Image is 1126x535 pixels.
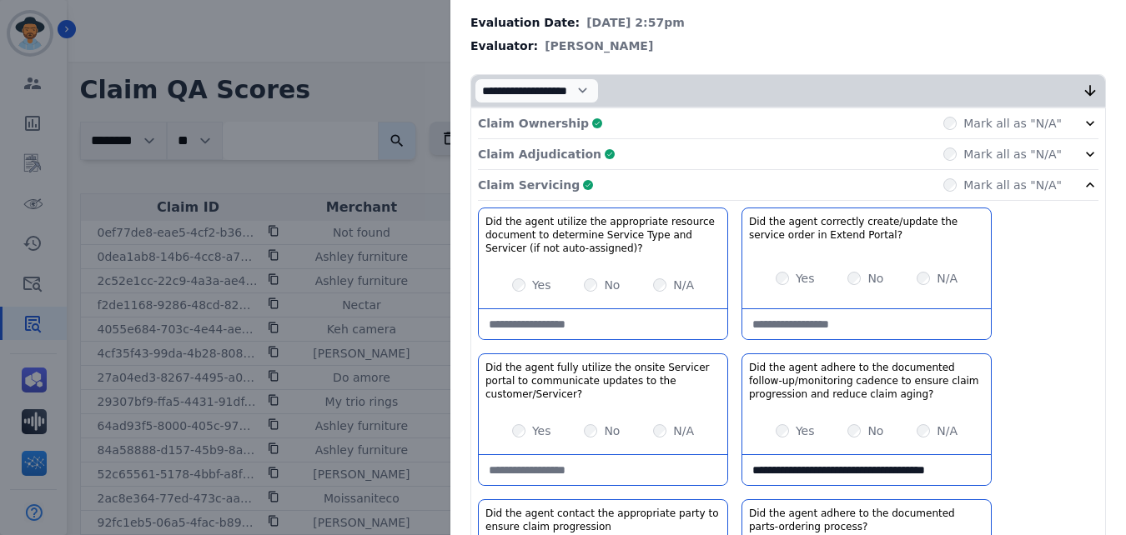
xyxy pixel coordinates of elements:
[478,146,601,162] p: Claim Adjudication
[470,37,1106,54] div: Evaluator:
[532,422,551,439] label: Yes
[749,215,984,242] h3: Did the agent correctly create/update the service order in Extend Portal?
[485,215,721,255] h3: Did the agent utilize the appropriate resource document to determine Service Type and Servicer (i...
[485,361,721,401] h3: Did the agent fully utilize the onsite Servicer portal to communicate updates to the customer/Ser...
[937,422,958,439] label: N/A
[796,270,815,287] label: Yes
[749,507,984,533] h3: Did the agent adhere to the documented parts-ordering process?
[963,115,1062,132] label: Mark all as "N/A"
[963,177,1062,193] label: Mark all as "N/A"
[673,422,694,439] label: N/A
[867,422,883,439] label: No
[604,277,620,293] label: No
[470,14,1106,31] div: Evaluation Date:
[937,270,958,287] label: N/A
[796,422,815,439] label: Yes
[673,277,694,293] label: N/A
[478,115,589,132] p: Claim Ownership
[545,37,653,54] span: [PERSON_NAME]
[532,277,551,293] label: Yes
[478,177,580,193] p: Claim Servicing
[749,361,984,401] h3: Did the agent adhere to the documented follow-up/monitoring cadence to ensure claim progression a...
[604,422,620,439] label: No
[963,146,1062,162] label: Mark all as "N/A"
[586,14,685,31] span: [DATE] 2:57pm
[867,270,883,287] label: No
